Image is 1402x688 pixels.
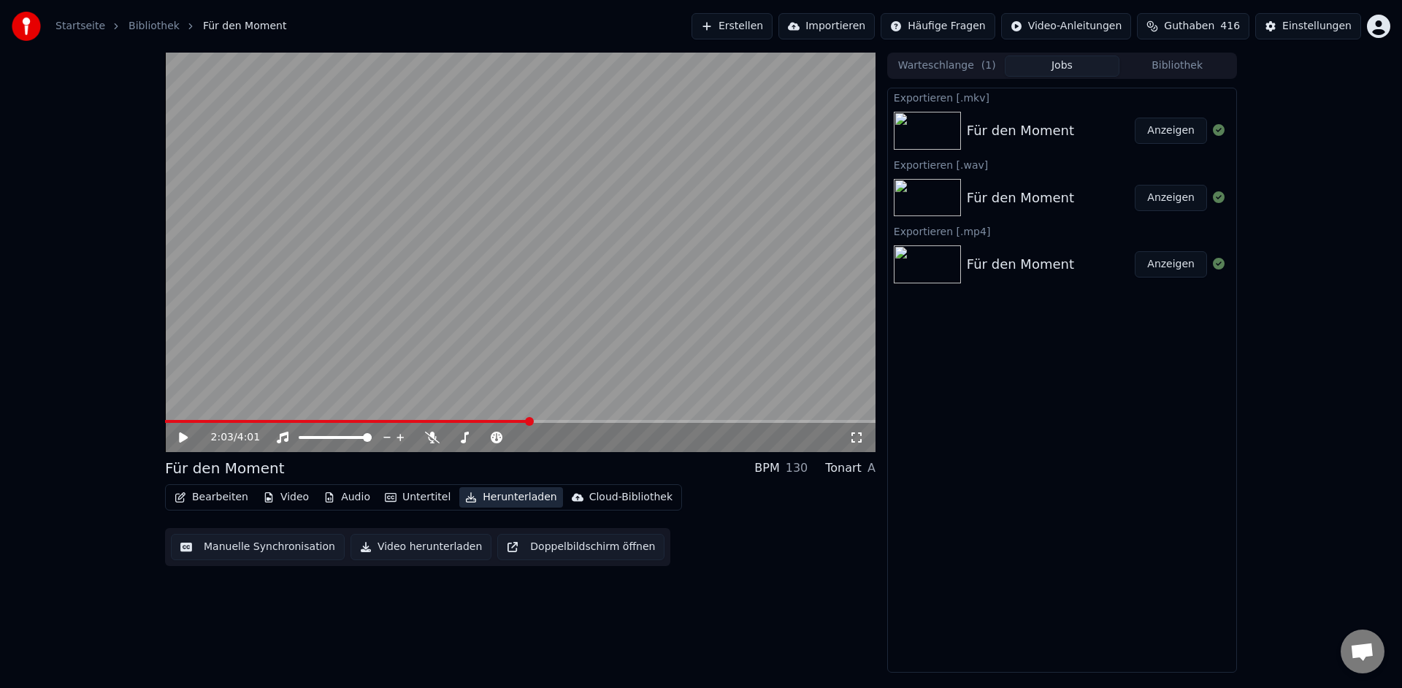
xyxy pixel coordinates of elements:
img: youka [12,12,41,41]
span: Guthaben [1164,19,1214,34]
button: Anzeigen [1135,251,1207,278]
span: 416 [1220,19,1240,34]
button: Manuelle Synchronisation [171,534,345,560]
button: Video-Anleitungen [1001,13,1132,39]
div: Chat öffnen [1341,630,1384,673]
button: Doppelbildschirm öffnen [497,534,664,560]
button: Guthaben416 [1137,13,1249,39]
div: Für den Moment [967,121,1074,141]
div: Exportieren [.mkv] [888,88,1236,106]
button: Video herunterladen [350,534,491,560]
button: Häufige Fragen [881,13,995,39]
div: / [211,430,246,445]
button: Bibliothek [1119,56,1235,77]
span: 4:01 [237,430,260,445]
div: Exportieren [.wav] [888,156,1236,173]
div: Einstellungen [1282,19,1352,34]
button: Importieren [778,13,875,39]
button: Video [257,487,315,508]
div: Für den Moment [967,188,1074,208]
div: A [867,459,876,477]
button: Jobs [1005,56,1120,77]
div: Für den Moment [967,254,1074,275]
button: Erstellen [692,13,773,39]
a: Startseite [55,19,105,34]
button: Audio [318,487,376,508]
span: 2:03 [211,430,234,445]
button: Einstellungen [1255,13,1361,39]
div: Tonart [825,459,862,477]
div: Für den Moment [165,458,285,478]
button: Anzeigen [1135,118,1207,144]
span: Für den Moment [203,19,286,34]
div: BPM [754,459,779,477]
button: Warteschlange [889,56,1005,77]
button: Herunterladen [459,487,562,508]
button: Anzeigen [1135,185,1207,211]
a: Bibliothek [129,19,180,34]
div: Cloud-Bibliothek [589,490,673,505]
button: Bearbeiten [169,487,254,508]
nav: breadcrumb [55,19,286,34]
div: Exportieren [.mp4] [888,222,1236,240]
button: Untertitel [379,487,456,508]
span: ( 1 ) [981,58,996,73]
div: 130 [786,459,808,477]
